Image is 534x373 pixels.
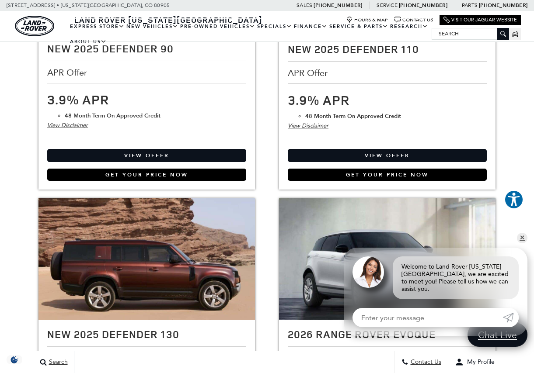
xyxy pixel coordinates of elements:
span: APR Offer [47,68,89,77]
a: Specials [256,19,293,34]
a: Submit [503,308,519,327]
span: APR Offer [288,68,330,78]
a: Get Your Price Now [288,169,487,181]
a: Land Rover [US_STATE][GEOGRAPHIC_DATA] [69,14,268,25]
a: About Us [69,34,108,49]
span: 48 Month Term On Approved Credit [65,112,161,120]
a: Service & Parts [328,19,389,34]
span: Parts [462,2,478,8]
a: [PHONE_NUMBER] [399,2,447,9]
a: Get Your Price Now [47,169,246,181]
div: Welcome to Land Rover [US_STATE][GEOGRAPHIC_DATA], we are excited to meet you! Please tell us how... [393,256,519,299]
span: Service [377,2,397,8]
span: Contact Us [408,359,441,366]
aside: Accessibility Help Desk [504,190,524,211]
img: 2026 Range Rover Evoque [279,198,496,320]
input: Search [432,28,509,39]
a: EXPRESS STORE [69,19,126,34]
div: View Disclaimer [288,121,487,131]
a: Visit Our Jaguar Website [443,17,517,23]
a: [PHONE_NUMBER] [314,2,362,9]
img: Land Rover [15,16,54,36]
h2: New 2025 Defender 90 [47,43,246,54]
a: New Vehicles [126,19,179,34]
a: land-rover [15,16,54,36]
div: View Disclaimer [47,121,246,130]
button: Open user profile menu [448,351,501,373]
span: 3.9% APR [288,91,350,109]
span: 3.9% APR [47,90,109,108]
a: View Offer [288,149,487,162]
a: Finance [293,19,328,34]
h2: New 2025 Defender 110 [288,43,487,55]
span: 48 Month Term On Approved Credit [305,112,401,120]
a: Research [389,19,429,34]
span: Land Rover [US_STATE][GEOGRAPHIC_DATA] [74,14,262,25]
nav: Main Navigation [69,19,432,49]
img: Opt-Out Icon [4,355,24,364]
span: Search [47,359,68,366]
a: Pre-Owned Vehicles [179,19,256,34]
input: Enter your message [353,308,503,327]
img: New 2025 Defender 130 [38,198,255,320]
h2: New 2025 Defender 130 [47,328,246,340]
section: Click to Open Cookie Consent Modal [4,355,24,364]
a: [STREET_ADDRESS] • [US_STATE][GEOGRAPHIC_DATA], CO 80905 [7,2,170,8]
a: Contact Us [394,17,433,23]
img: Agent profile photo [353,256,384,288]
h2: 2026 Range Rover Evoque [288,328,487,340]
span: My Profile [464,359,495,366]
a: Hours & Map [346,17,388,23]
button: Explore your accessibility options [504,190,524,209]
span: Sales [297,2,312,8]
a: View Offer [47,149,246,162]
a: [PHONE_NUMBER] [479,2,527,9]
